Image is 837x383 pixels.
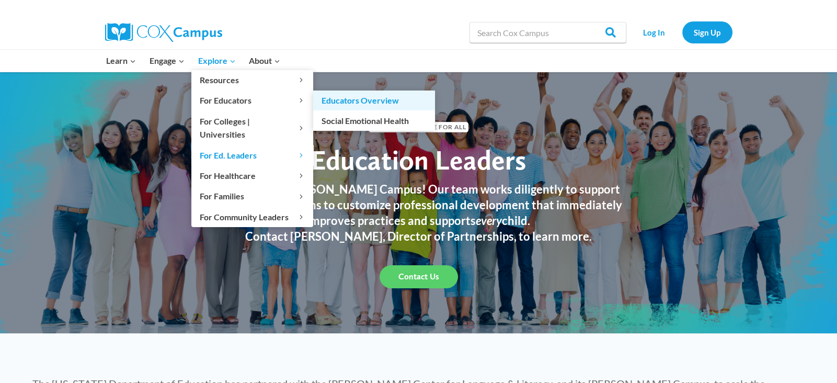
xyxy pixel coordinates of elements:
button: Child menu of For Community Leaders [191,207,313,227]
button: Child menu of Engage [143,50,191,72]
nav: Primary Navigation [100,50,287,72]
button: Child menu of Resources [191,70,313,90]
h3: Contact [PERSON_NAME], Director of Partnerships, to learn more. [204,229,633,244]
input: Search Cox Campus [469,22,626,43]
button: Child menu of About [242,50,287,72]
button: Child menu of For Colleges | Universities [191,111,313,144]
button: Child menu of For Educators [191,91,313,110]
a: Sign Up [682,21,732,43]
button: Child menu of For Families [191,186,313,206]
a: Educators Overview [313,91,435,110]
button: Child menu of Learn [100,50,143,72]
span: Contact Us [398,272,439,281]
h3: Partner with [PERSON_NAME] Campus! Our team works diligently to support schools and systems to cu... [204,182,633,229]
button: Child menu of Explore [191,50,243,72]
a: Log In [632,21,677,43]
em: every [476,213,502,228]
span: Education Leaders [311,143,526,176]
a: Social Emotional Health [313,110,435,130]
a: Contact Us [380,265,458,288]
img: Cox Campus [105,23,222,42]
nav: Secondary Navigation [632,21,732,43]
button: Child menu of For Healthcare [191,166,313,186]
button: Child menu of For Ed. Leaders [191,145,313,165]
